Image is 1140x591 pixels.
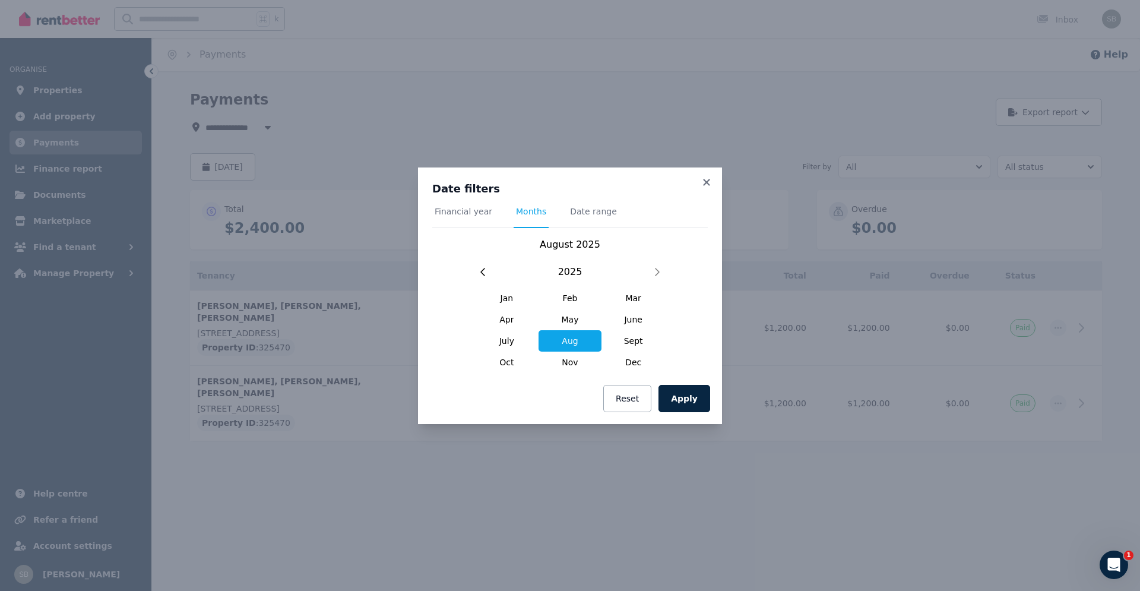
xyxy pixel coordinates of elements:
[558,265,582,279] span: 2025
[432,182,708,196] h3: Date filters
[475,352,539,373] span: Oct
[432,206,708,228] nav: Tabs
[603,385,651,412] button: Reset
[516,206,546,217] span: Months
[475,330,539,352] span: July
[539,330,602,352] span: Aug
[539,287,602,309] span: Feb
[475,309,539,330] span: Apr
[601,287,665,309] span: Mar
[1124,551,1133,560] span: 1
[435,206,492,217] span: Financial year
[539,352,602,373] span: Nov
[540,239,600,250] span: August 2025
[601,352,665,373] span: Dec
[1100,551,1128,579] iframe: Intercom live chat
[570,206,617,217] span: Date range
[475,287,539,309] span: Jan
[539,309,602,330] span: May
[658,385,710,412] button: Apply
[601,330,665,352] span: Sept
[601,309,665,330] span: June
